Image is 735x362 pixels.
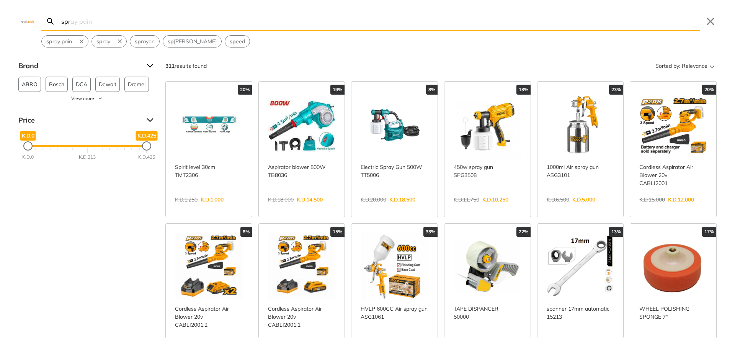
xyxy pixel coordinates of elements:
[238,85,252,95] div: 20%
[423,227,438,237] div: 33%
[92,36,115,47] button: Select suggestion: spray
[60,12,700,30] input: Search…
[516,227,531,237] div: 22%
[230,38,245,46] span: eed
[91,35,127,48] div: Suggestion: spray
[46,17,55,26] svg: Search
[654,60,717,72] button: Sorted by:Relevance Sort
[609,85,623,95] div: 23%
[330,227,345,237] div: 15%
[707,61,717,70] svg: Sort
[42,36,77,47] button: Select suggestion: spray pain
[138,154,155,161] div: K.D.425
[168,38,174,45] strong: sp
[128,77,145,92] span: Dremel
[41,35,88,48] div: Suggestion: spray pain
[609,227,623,237] div: 13%
[18,114,141,126] span: Price
[142,141,151,151] div: Maximum Price
[682,60,707,72] span: Relevance
[704,15,717,28] button: Close
[46,38,52,45] strong: sp
[116,38,123,45] svg: Remove suggestion: spray
[46,77,68,92] button: Bosch
[18,60,141,72] span: Brand
[163,35,222,48] div: Suggestion: sprayer
[240,227,252,237] div: 8%
[18,20,37,23] img: Close
[96,38,103,45] strong: sp
[168,38,217,46] span: [PERSON_NAME]
[135,38,141,45] strong: sp
[130,36,159,47] button: Select suggestion: sprayon
[165,62,175,69] strong: 311
[702,85,716,95] div: 20%
[702,227,716,237] div: 17%
[124,77,149,92] button: Dremel
[78,38,85,45] svg: Remove suggestion: spray pain
[72,77,91,92] button: DCA
[49,77,64,92] span: Bosch
[22,77,38,92] span: ABRO
[76,77,87,92] span: DCA
[225,35,250,48] div: Suggestion: speed
[18,77,41,92] button: ABRO
[516,85,531,95] div: 13%
[330,85,345,95] div: 19%
[225,36,250,47] button: Select suggestion: speed
[95,77,120,92] button: Dewalt
[165,60,207,72] div: results found
[18,95,156,102] button: View more
[22,154,34,161] div: K.D.0
[426,85,438,95] div: 8%
[96,38,110,46] span: ray
[130,35,160,48] div: Suggestion: sprayon
[71,95,94,102] span: View more
[77,36,88,47] button: Remove suggestion: spray pain
[46,38,72,46] span: ray pain
[230,38,236,45] strong: sp
[135,38,155,46] span: rayon
[163,36,221,47] button: Select suggestion: sprayer
[99,77,116,92] span: Dewalt
[23,141,33,151] div: Minimum Price
[79,154,96,161] div: K.D.213
[115,36,126,47] button: Remove suggestion: spray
